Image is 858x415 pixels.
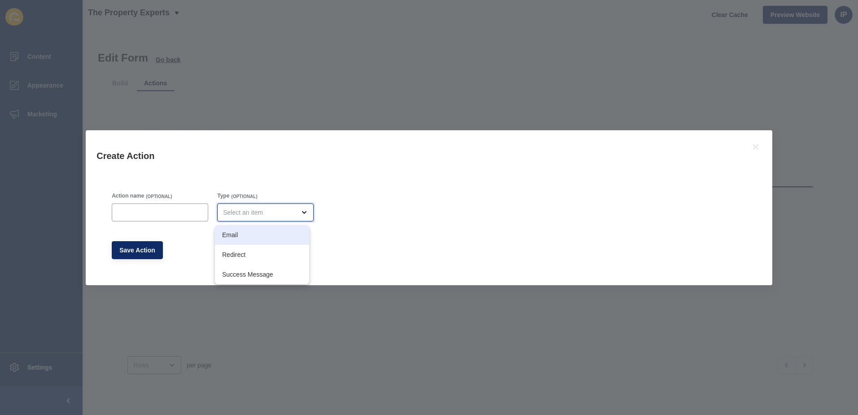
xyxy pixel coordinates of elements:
label: Type [217,192,229,199]
button: Save Action [112,241,163,259]
div: close menu [217,203,314,221]
span: (OPTIONAL) [146,194,172,200]
span: (OPTIONAL) [231,194,257,200]
label: Action name [112,192,144,199]
h1: Create Action [96,150,739,162]
span: Save Action [119,246,155,255]
span: Redirect [222,250,302,259]
span: Email [222,230,302,239]
span: Success Message [222,270,302,279]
